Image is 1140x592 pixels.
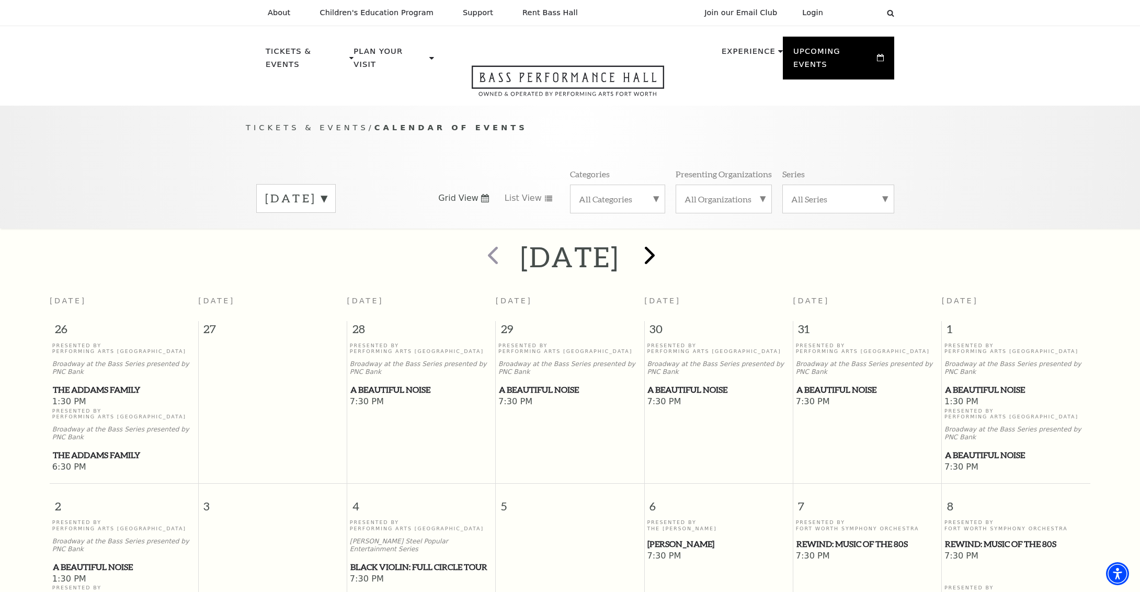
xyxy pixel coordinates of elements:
[246,121,894,134] p: /
[496,321,644,342] span: 29
[793,484,941,520] span: 7
[644,297,681,305] span: [DATE]
[265,190,327,207] label: [DATE]
[840,8,877,18] select: Select:
[647,383,790,396] a: A Beautiful Noise
[647,343,790,355] p: Presented By Performing Arts [GEOGRAPHIC_DATA]
[647,538,790,551] span: [PERSON_NAME]
[350,538,493,553] p: [PERSON_NAME] Steel Popular Entertainment Series
[199,484,347,520] span: 3
[796,538,939,551] a: REWIND: Music of the 80s
[942,297,978,305] span: [DATE]
[499,383,641,396] span: A Beautiful Noise
[791,193,885,204] label: All Series
[320,8,434,17] p: Children's Education Program
[796,551,939,562] span: 7:30 PM
[52,462,196,473] span: 6:30 PM
[944,383,1088,396] a: A Beautiful Noise
[944,538,1088,551] a: REWIND: Music of the 80s
[52,574,196,585] span: 1:30 PM
[942,321,1090,342] span: 1
[796,383,939,396] span: A Beautiful Noise
[647,396,790,408] span: 7:30 PM
[496,297,532,305] span: [DATE]
[796,519,939,531] p: Presented By Fort Worth Symphony Orchestra
[522,8,578,17] p: Rent Bass Hall
[647,383,790,396] span: A Beautiful Noise
[472,238,510,276] button: prev
[944,462,1088,473] span: 7:30 PM
[498,383,642,396] a: A Beautiful Noise
[676,168,772,179] p: Presenting Organizations
[520,240,619,274] h2: [DATE]
[796,538,939,551] span: REWIND: Music of the 80s
[944,519,1088,531] p: Presented By Fort Worth Symphony Orchestra
[53,561,195,574] span: A Beautiful Noise
[53,383,195,396] span: The Addams Family
[347,484,495,520] span: 4
[52,561,196,574] a: A Beautiful Noise
[793,321,941,342] span: 31
[496,484,644,520] span: 5
[782,168,805,179] p: Series
[350,519,493,531] p: Presented By Performing Arts [GEOGRAPHIC_DATA]
[647,360,790,376] p: Broadway at the Bass Series presented by PNC Bank
[434,65,702,106] a: Open this option
[630,238,668,276] button: next
[374,123,528,132] span: Calendar of Events
[350,383,493,396] a: A Beautiful Noise
[52,396,196,408] span: 1:30 PM
[645,321,793,342] span: 30
[685,193,763,204] label: All Organizations
[944,408,1088,420] p: Presented By Performing Arts [GEOGRAPHIC_DATA]
[498,396,642,408] span: 7:30 PM
[793,45,874,77] p: Upcoming Events
[942,484,1090,520] span: 8
[463,8,493,17] p: Support
[246,123,369,132] span: Tickets & Events
[796,396,939,408] span: 7:30 PM
[498,343,642,355] p: Presented By Performing Arts [GEOGRAPHIC_DATA]
[647,519,790,531] p: Presented By The [PERSON_NAME]
[944,426,1088,441] p: Broadway at the Bass Series presented by PNC Bank
[52,519,196,531] p: Presented By Performing Arts [GEOGRAPHIC_DATA]
[579,193,656,204] label: All Categories
[498,360,642,376] p: Broadway at the Bass Series presented by PNC Bank
[347,321,495,342] span: 28
[944,551,1088,562] span: 7:30 PM
[350,561,493,574] a: Black Violin: Full Circle Tour
[52,538,196,553] p: Broadway at the Bass Series presented by PNC Bank
[796,360,939,376] p: Broadway at the Bass Series presented by PNC Bank
[944,396,1088,408] span: 1:30 PM
[645,484,793,520] span: 6
[199,321,347,342] span: 27
[793,297,829,305] span: [DATE]
[50,321,198,342] span: 26
[198,297,235,305] span: [DATE]
[52,449,196,462] a: The Addams Family
[52,383,196,396] a: The Addams Family
[944,343,1088,355] p: Presented By Performing Arts [GEOGRAPHIC_DATA]
[944,360,1088,376] p: Broadway at the Bass Series presented by PNC Bank
[796,383,939,396] a: A Beautiful Noise
[266,45,347,77] p: Tickets & Events
[570,168,610,179] p: Categories
[796,343,939,355] p: Presented By Performing Arts [GEOGRAPHIC_DATA]
[52,426,196,441] p: Broadway at the Bass Series presented by PNC Bank
[52,360,196,376] p: Broadway at the Bass Series presented by PNC Bank
[347,297,384,305] span: [DATE]
[268,8,290,17] p: About
[52,408,196,420] p: Presented By Performing Arts [GEOGRAPHIC_DATA]
[722,45,776,64] p: Experience
[350,574,493,585] span: 7:30 PM
[52,343,196,355] p: Presented By Performing Arts [GEOGRAPHIC_DATA]
[647,538,790,551] a: Beatrice Rana
[350,396,493,408] span: 7:30 PM
[944,449,1088,462] a: A Beautiful Noise
[647,551,790,562] span: 7:30 PM
[50,484,198,520] span: 2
